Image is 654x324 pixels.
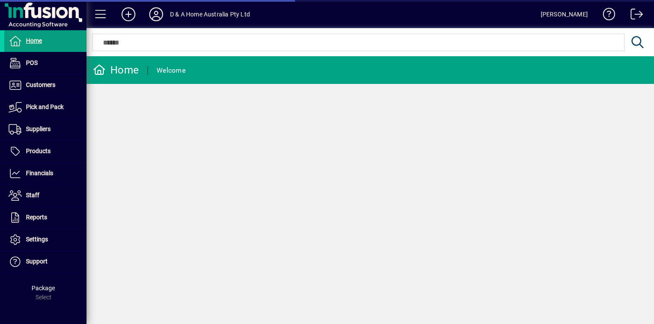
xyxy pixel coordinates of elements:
span: Pick and Pack [26,103,64,110]
span: Support [26,258,48,265]
span: Customers [26,81,55,88]
a: Pick and Pack [4,96,87,118]
a: Products [4,141,87,162]
span: Settings [26,236,48,243]
span: Staff [26,192,39,199]
button: Profile [142,6,170,22]
div: [PERSON_NAME] [541,7,588,21]
a: Customers [4,74,87,96]
a: Reports [4,207,87,228]
a: POS [4,52,87,74]
a: Suppliers [4,119,87,140]
a: Logout [624,2,643,30]
span: Home [26,37,42,44]
span: Reports [26,214,47,221]
div: Home [93,63,139,77]
div: Welcome [157,64,186,77]
div: D & A Home Australia Pty Ltd [170,7,250,21]
span: POS [26,59,38,66]
a: Staff [4,185,87,206]
a: Financials [4,163,87,184]
span: Financials [26,170,53,176]
a: Knowledge Base [596,2,616,30]
span: Package [32,285,55,292]
a: Settings [4,229,87,250]
a: Support [4,251,87,273]
span: Products [26,148,51,154]
button: Add [115,6,142,22]
span: Suppliers [26,125,51,132]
